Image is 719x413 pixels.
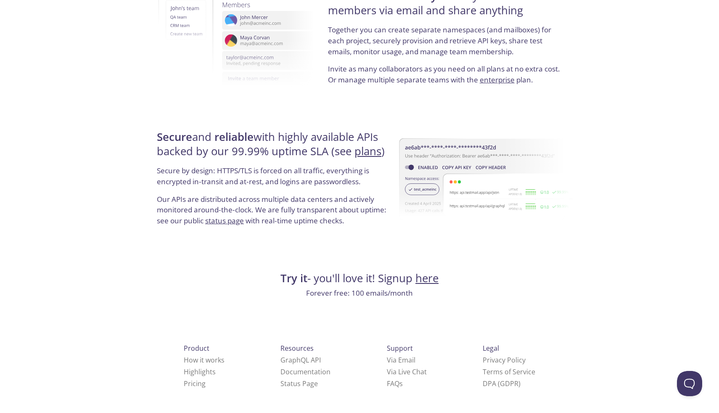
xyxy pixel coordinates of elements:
span: Resources [280,344,314,353]
span: s [399,379,403,388]
h4: - you'll love it! Signup [154,271,565,286]
strong: reliable [214,130,254,144]
a: Privacy Policy [483,355,526,365]
a: status page [205,216,244,225]
a: Pricing [184,379,206,388]
a: Via Live Chat [387,367,427,376]
p: Our APIs are distributed across multiple data centers and actively monitored around-the-clock. We... [157,194,391,233]
span: Legal [483,344,499,353]
a: here [415,271,439,286]
a: How it works [184,355,225,365]
a: plans [354,144,381,159]
a: Via Email [387,355,415,365]
span: Product [184,344,209,353]
strong: Secure [157,130,192,144]
p: Together you can create separate namespaces (and mailboxes) for each project, securely provision ... [328,24,562,64]
a: enterprise [480,75,515,85]
iframe: Help Scout Beacon - Open [677,371,702,396]
h4: and with highly available APIs backed by our 99.99% uptime SLA (see ) [157,130,391,166]
a: Documentation [280,367,330,376]
p: Secure by design: HTTPS/TLS is forced on all traffic, everything is encrypted in-transit and at-r... [157,165,391,193]
a: FAQ [387,379,403,388]
p: Invite as many collaborators as you need on all plans at no extra cost. Or manage multiple separa... [328,64,562,85]
a: Terms of Service [483,367,535,376]
a: DPA (GDPR) [483,379,521,388]
a: Highlights [184,367,216,376]
a: Status Page [280,379,318,388]
img: uptime [399,112,573,247]
a: GraphQL API [280,355,321,365]
strong: Try it [280,271,307,286]
span: Support [387,344,413,353]
p: Forever free: 100 emails/month [154,288,565,299]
